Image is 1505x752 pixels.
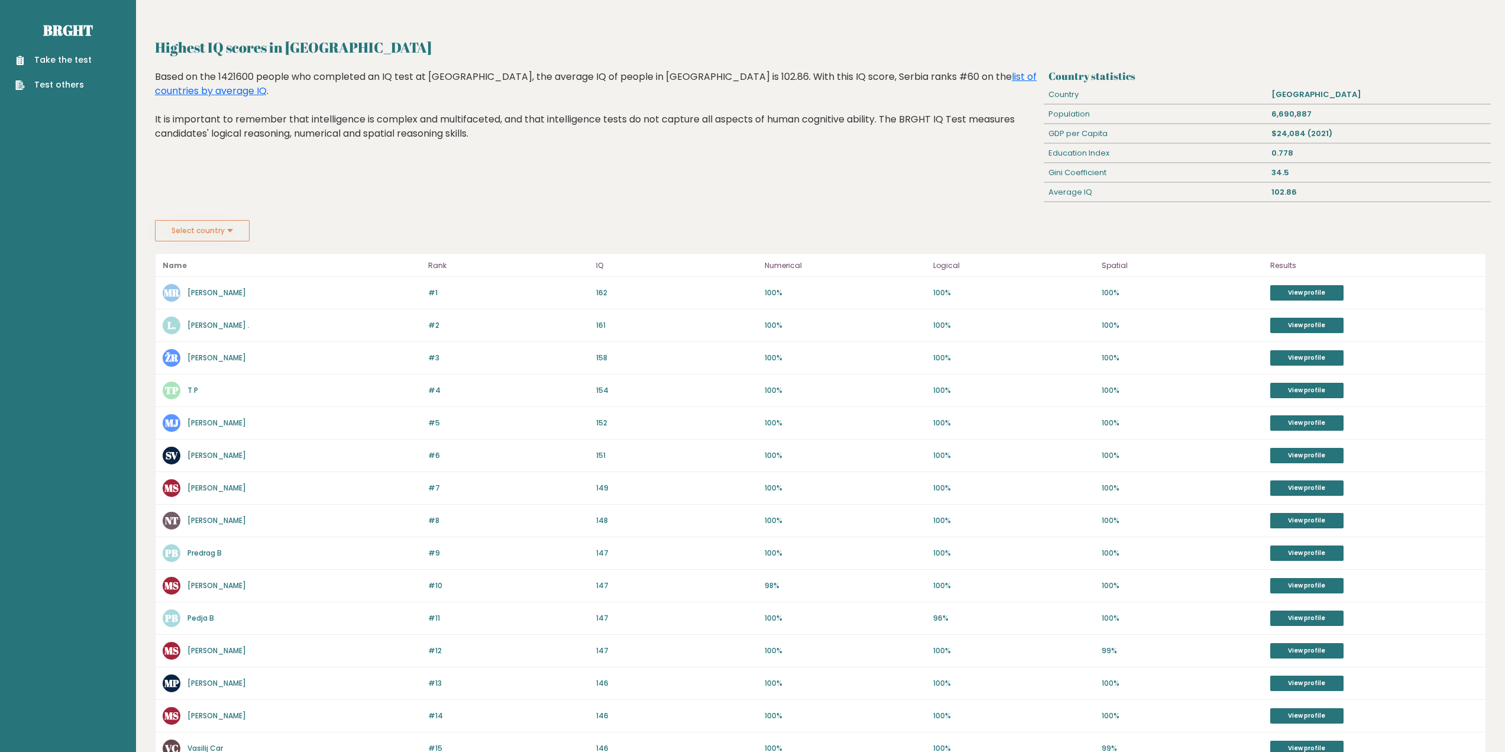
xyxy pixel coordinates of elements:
a: View profile [1270,611,1344,626]
a: [PERSON_NAME] [187,515,246,525]
p: 100% [765,385,926,396]
p: #9 [428,548,590,559]
p: 148 [596,515,758,526]
button: Select country [155,220,250,241]
p: 100% [765,450,926,461]
h2: Highest IQ scores in [GEOGRAPHIC_DATA] [155,37,1486,58]
p: #6 [428,450,590,461]
div: Average IQ [1044,183,1267,202]
p: #8 [428,515,590,526]
text: MJ [165,416,179,430]
p: 151 [596,450,758,461]
p: 100% [933,515,1095,526]
text: ŽR [165,351,179,364]
p: 100% [933,548,1095,559]
div: [GEOGRAPHIC_DATA] [1267,85,1491,104]
a: [PERSON_NAME] [187,450,246,460]
div: Education Index [1044,144,1267,163]
h3: Country statistics [1048,70,1486,82]
a: list of countries by average IQ [155,70,1037,98]
p: 100% [1102,678,1263,689]
p: 100% [933,580,1095,591]
a: [PERSON_NAME] [187,483,246,493]
p: 158 [596,353,758,363]
p: #5 [428,418,590,428]
p: Spatial [1102,259,1263,273]
div: 0.778 [1267,144,1491,163]
p: 147 [596,646,758,656]
p: 100% [933,450,1095,461]
p: 100% [765,353,926,363]
p: #13 [428,678,590,689]
div: Country [1044,85,1267,104]
div: Gini Coefficient [1044,163,1267,182]
a: View profile [1270,383,1344,398]
p: 100% [933,353,1095,363]
text: MS [164,709,179,722]
p: #3 [428,353,590,363]
p: 100% [933,711,1095,721]
p: #14 [428,711,590,721]
p: #10 [428,580,590,591]
p: 100% [933,320,1095,331]
a: View profile [1270,350,1344,366]
p: 100% [1102,613,1263,624]
div: $24,084 (2021) [1267,124,1491,143]
p: 100% [933,646,1095,656]
p: 100% [765,548,926,559]
p: #7 [428,483,590,493]
a: [PERSON_NAME] [187,418,246,428]
p: Rank [428,259,590,273]
p: 100% [933,418,1095,428]
p: 162 [596,288,758,298]
p: 146 [596,678,758,689]
a: View profile [1270,513,1344,528]
a: Test others [15,79,92,91]
text: SV [166,448,178,462]
a: [PERSON_NAME] [187,711,246,721]
p: 96% [933,613,1095,624]
text: L. [167,318,176,332]
div: Based on the 1421600 people who completed an IQ test at [GEOGRAPHIC_DATA], the average IQ of peop... [155,70,1040,159]
p: 100% [1102,418,1263,428]
a: [PERSON_NAME] [187,353,246,363]
div: GDP per Capita [1044,124,1267,143]
text: MS [164,579,179,592]
text: MP [164,676,179,690]
p: 100% [765,711,926,721]
div: Population [1044,105,1267,124]
text: NT [165,514,179,527]
p: 100% [1102,483,1263,493]
p: 100% [1102,580,1263,591]
text: PB [164,611,178,625]
a: [PERSON_NAME] [187,678,246,688]
div: 34.5 [1267,163,1491,182]
text: TP [165,383,179,397]
p: #2 [428,320,590,331]
p: 100% [1102,548,1263,559]
p: 99% [1102,646,1263,656]
a: Brght [43,21,93,40]
p: 100% [933,385,1095,396]
p: 152 [596,418,758,428]
p: 147 [596,580,758,591]
a: View profile [1270,546,1344,561]
p: 100% [1102,353,1263,363]
p: 100% [1102,711,1263,721]
p: #12 [428,646,590,656]
p: 161 [596,320,758,331]
a: Predrag B [187,548,222,558]
p: 100% [933,678,1095,689]
p: 98% [765,580,926,591]
text: PB [164,546,178,560]
a: View profile [1270,480,1344,496]
div: 102.86 [1267,183,1491,202]
text: MS [164,481,179,495]
p: IQ [596,259,758,273]
p: 146 [596,711,758,721]
p: #1 [428,288,590,298]
p: #4 [428,385,590,396]
p: 100% [765,288,926,298]
a: View profile [1270,643,1344,659]
a: View profile [1270,578,1344,593]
